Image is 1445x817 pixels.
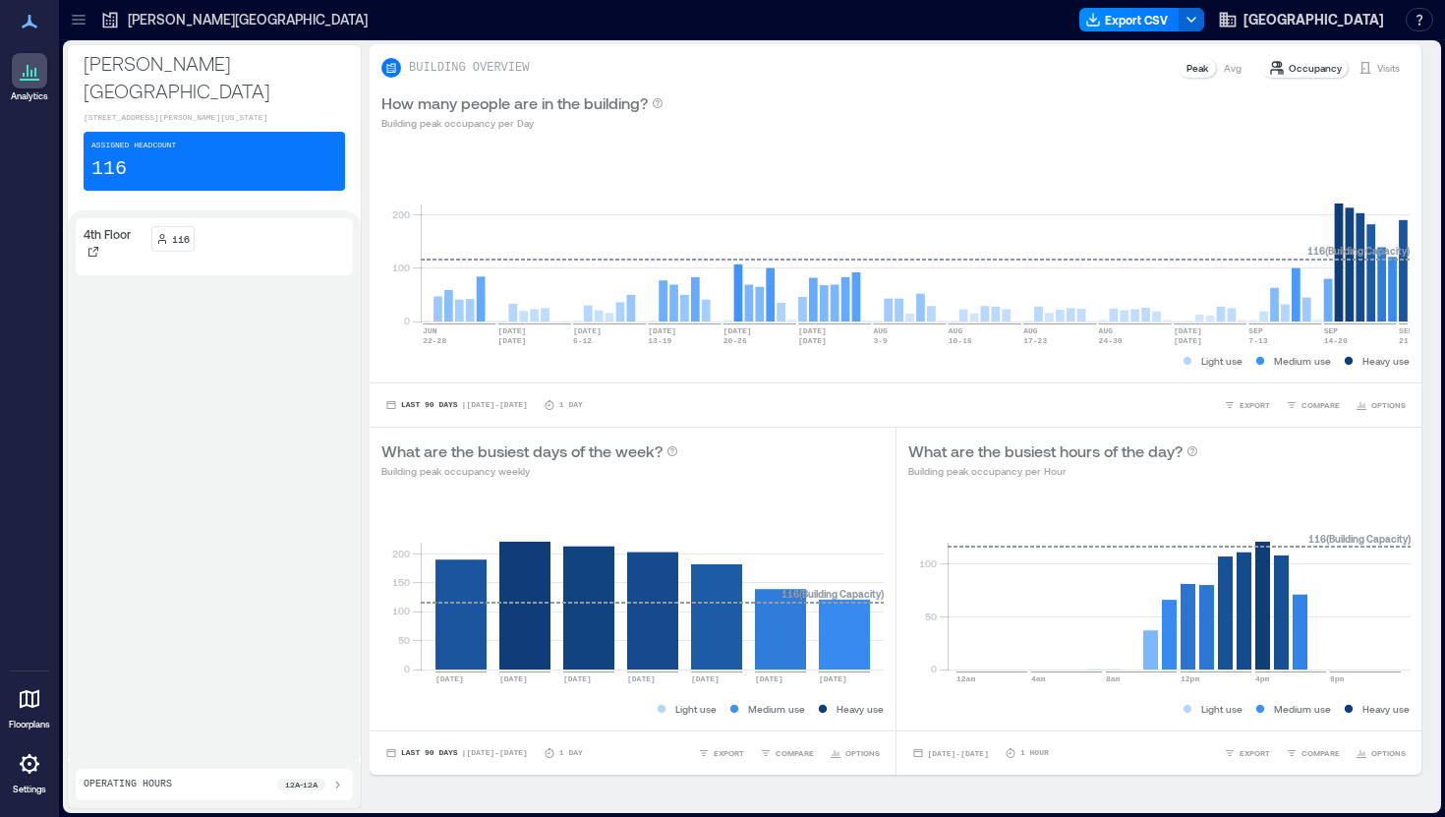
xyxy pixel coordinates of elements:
text: [DATE] [691,674,720,683]
p: Heavy use [1362,701,1410,717]
button: [DATE]-[DATE] [908,743,993,763]
button: COMPARE [1282,743,1344,763]
text: 4pm [1255,674,1270,683]
p: Avg [1224,60,1242,76]
text: [DATE] [755,674,783,683]
span: COMPARE [1301,399,1340,411]
button: OPTIONS [826,743,884,763]
text: 3-9 [873,336,888,345]
p: Operating Hours [84,777,172,792]
tspan: 100 [392,605,410,616]
p: What are the busiest hours of the day? [908,439,1183,463]
a: Settings [6,740,53,801]
button: COMPARE [1282,395,1344,415]
p: Heavy use [837,701,884,717]
text: AUG [1023,326,1038,335]
p: Light use [1201,353,1243,369]
button: Last 90 Days |[DATE]-[DATE] [381,743,532,763]
text: [DATE] [1174,336,1202,345]
text: [DATE] [573,326,602,335]
p: Building peak occupancy weekly [381,463,678,479]
span: [DATE] - [DATE] [928,749,989,758]
p: 116 [91,155,127,183]
text: AUG [873,326,888,335]
text: [DATE] [563,674,592,683]
text: 12am [956,674,975,683]
text: [DATE] [798,326,827,335]
button: Export CSV [1079,8,1180,31]
text: 12pm [1181,674,1199,683]
text: 4am [1031,674,1046,683]
tspan: 150 [392,576,410,588]
text: [DATE] [499,674,528,683]
button: EXPORT [1220,743,1274,763]
text: 8am [1106,674,1121,683]
p: Building peak occupancy per Hour [908,463,1198,479]
p: Medium use [1274,701,1331,717]
text: [DATE] [435,674,464,683]
text: 10-16 [949,336,972,345]
p: 1 Day [559,399,583,411]
p: [STREET_ADDRESS][PERSON_NAME][US_STATE] [84,112,345,124]
text: SEP [1399,326,1414,335]
button: OPTIONS [1352,395,1410,415]
text: SEP [1324,326,1339,335]
text: JUN [423,326,437,335]
p: Analytics [11,90,48,102]
button: COMPARE [756,743,818,763]
tspan: 100 [918,557,936,569]
p: [PERSON_NAME][GEOGRAPHIC_DATA] [128,10,368,29]
p: Light use [1201,701,1243,717]
span: EXPORT [714,747,744,759]
text: [DATE] [498,326,527,335]
p: [PERSON_NAME][GEOGRAPHIC_DATA] [84,49,345,104]
tspan: 0 [930,663,936,674]
span: [GEOGRAPHIC_DATA] [1243,10,1384,29]
text: 24-30 [1099,336,1123,345]
tspan: 200 [392,208,410,220]
p: Assigned Headcount [91,140,176,151]
text: SEP [1248,326,1263,335]
p: Medium use [748,701,805,717]
tspan: 50 [924,611,936,622]
span: EXPORT [1240,399,1270,411]
text: [DATE] [723,326,752,335]
a: Floorplans [3,675,56,736]
text: 20-26 [723,336,747,345]
p: How many people are in the building? [381,91,648,115]
p: Settings [13,784,46,795]
text: [DATE] [498,336,527,345]
button: Last 90 Days |[DATE]-[DATE] [381,395,532,415]
p: Floorplans [9,719,50,730]
span: OPTIONS [1371,747,1406,759]
button: EXPORT [1220,395,1274,415]
text: 6-12 [573,336,592,345]
tspan: 0 [404,315,410,326]
text: [DATE] [648,326,676,335]
p: 4th Floor [84,226,131,242]
text: 8pm [1330,674,1345,683]
p: 12a - 12a [285,779,318,790]
text: 21-27 [1399,336,1422,345]
text: [DATE] [627,674,656,683]
p: Peak [1186,60,1208,76]
text: AUG [1099,326,1114,335]
text: AUG [949,326,963,335]
p: Light use [675,701,717,717]
button: [GEOGRAPHIC_DATA] [1212,4,1390,35]
tspan: 200 [392,548,410,559]
text: [DATE] [798,336,827,345]
button: EXPORT [694,743,748,763]
a: Analytics [5,47,54,108]
p: What are the busiest days of the week? [381,439,663,463]
p: Visits [1377,60,1400,76]
text: [DATE] [1174,326,1202,335]
p: Occupancy [1289,60,1342,76]
tspan: 100 [392,262,410,273]
text: 14-20 [1324,336,1348,345]
text: 17-23 [1023,336,1047,345]
text: 22-28 [423,336,446,345]
span: EXPORT [1240,747,1270,759]
tspan: 50 [398,634,410,646]
tspan: 0 [404,663,410,674]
